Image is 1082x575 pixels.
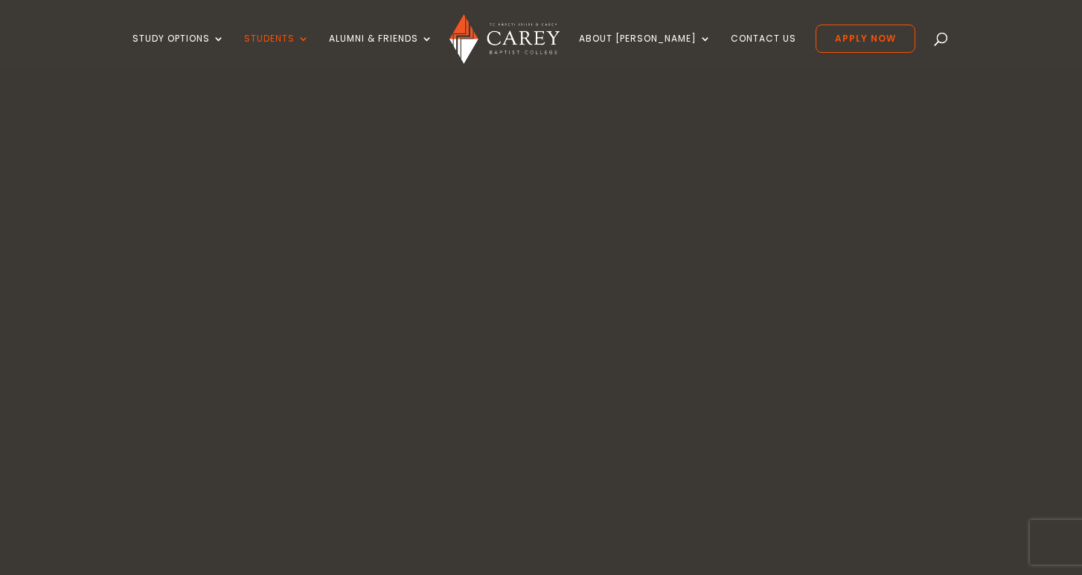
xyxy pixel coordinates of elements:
[244,33,310,68] a: Students
[731,33,796,68] a: Contact Us
[449,14,559,64] img: Carey Baptist College
[816,25,915,53] a: Apply Now
[132,33,225,68] a: Study Options
[329,33,433,68] a: Alumni & Friends
[579,33,711,68] a: About [PERSON_NAME]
